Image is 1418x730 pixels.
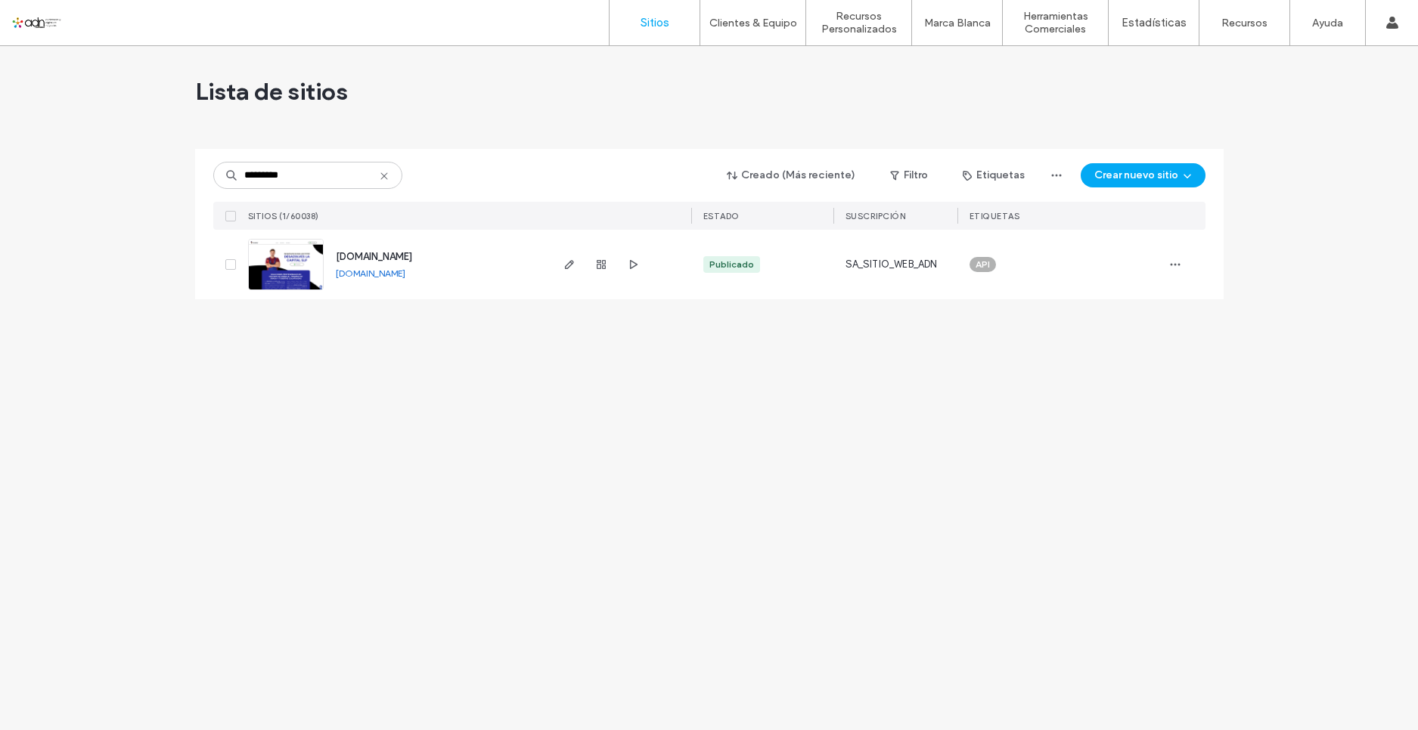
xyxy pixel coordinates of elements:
[1003,10,1108,36] label: Herramientas Comerciales
[703,211,740,221] span: ESTADO
[336,251,412,262] a: [DOMAIN_NAME]
[976,258,990,271] span: API
[970,211,1020,221] span: ETIQUETAS
[1122,16,1187,29] label: Estadísticas
[949,163,1038,187] button: Etiquetas
[846,211,906,221] span: Suscripción
[875,163,943,187] button: Filtro
[714,163,869,187] button: Creado (Más reciente)
[1081,163,1205,187] button: Crear nuevo sitio
[1312,17,1343,29] label: Ayuda
[641,16,669,29] label: Sitios
[248,211,319,221] span: SITIOS (1/60038)
[195,76,348,107] span: Lista de sitios
[924,17,991,29] label: Marca Blanca
[336,268,405,279] a: [DOMAIN_NAME]
[806,10,911,36] label: Recursos Personalizados
[1221,17,1268,29] label: Recursos
[709,17,797,29] label: Clientes & Equipo
[709,258,754,271] div: Publicado
[846,257,938,272] span: SA_SITIO_WEB_ADN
